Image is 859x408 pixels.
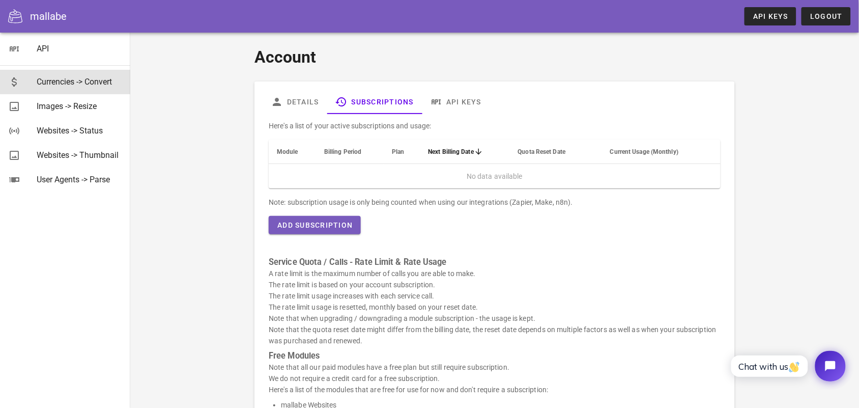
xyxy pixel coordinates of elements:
div: Images -> Resize [37,101,122,111]
span: API Keys [753,12,788,20]
a: Subscriptions [327,90,422,114]
span: Current Usage (Monthly) [610,148,678,155]
span: Add Subscription [277,221,353,229]
p: A rate limit is the maximum number of calls you are able to make. The rate limit is based on your... [269,268,720,346]
div: Currencies -> Convert [37,77,122,87]
div: mallabe [30,9,67,24]
h3: Free Modules [269,350,720,362]
span: Plan [392,148,404,155]
h3: Service Quota / Calls - Rate Limit & Rate Usage [269,257,720,268]
span: Module [277,148,298,155]
iframe: Tidio Chat [720,342,854,390]
div: Websites -> Status [37,126,122,135]
td: No data available [269,164,720,188]
div: User Agents -> Parse [37,175,122,184]
div: Note: subscription usage is only being counted when using our integrations (Zapier, Make, n8n). [269,197,720,208]
h1: Account [254,45,734,69]
th: Module [269,140,316,164]
a: API Keys [745,7,796,25]
p: Note that all our paid modules have a free plan but still require subscription. We do not require... [269,362,720,395]
th: Current Usage (Monthly): Not sorted. Activate to sort ascending. [602,140,721,164]
button: Add Subscription [269,216,361,234]
span: Quota Reset Date [518,148,566,155]
button: Logout [801,7,851,25]
span: Billing Period [324,148,361,155]
th: Billing Period [316,140,384,164]
span: Logout [810,12,843,20]
th: Plan [384,140,420,164]
th: Quota Reset Date: Not sorted. Activate to sort ascending. [510,140,602,164]
span: Next Billing Date [428,148,474,155]
a: API Keys [422,90,490,114]
a: Details [263,90,327,114]
p: Here's a list of your active subscriptions and usage: [269,120,720,131]
th: Next Billing Date: Sorted descending. Activate to remove sorting. [420,140,509,164]
div: Websites -> Thumbnail [37,150,122,160]
div: API [37,44,122,53]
